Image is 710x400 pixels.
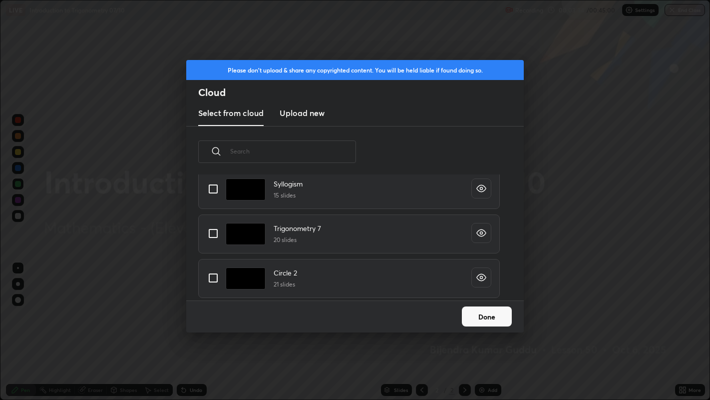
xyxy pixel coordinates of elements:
h4: Circle 2 [274,267,297,278]
h2: Cloud [198,86,524,99]
div: grid [186,174,512,300]
h4: Trigonometry 7 [274,223,321,233]
h3: Upload new [280,107,325,119]
h5: 15 slides [274,191,303,200]
h3: Select from cloud [198,107,264,119]
h5: 20 slides [274,235,321,244]
img: 1759745292T2TD80.pdf [226,267,266,289]
div: Please don't upload & share any copyrighted content. You will be held liable if found doing so. [186,60,524,80]
h5: 21 slides [274,280,297,289]
button: Done [462,306,512,326]
img: 1757674917ZHZD7V.pdf [226,178,266,200]
img: 17597452924RQ3RY.pdf [226,223,266,245]
h4: Syllogism [274,178,303,189]
input: Search [230,130,356,172]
